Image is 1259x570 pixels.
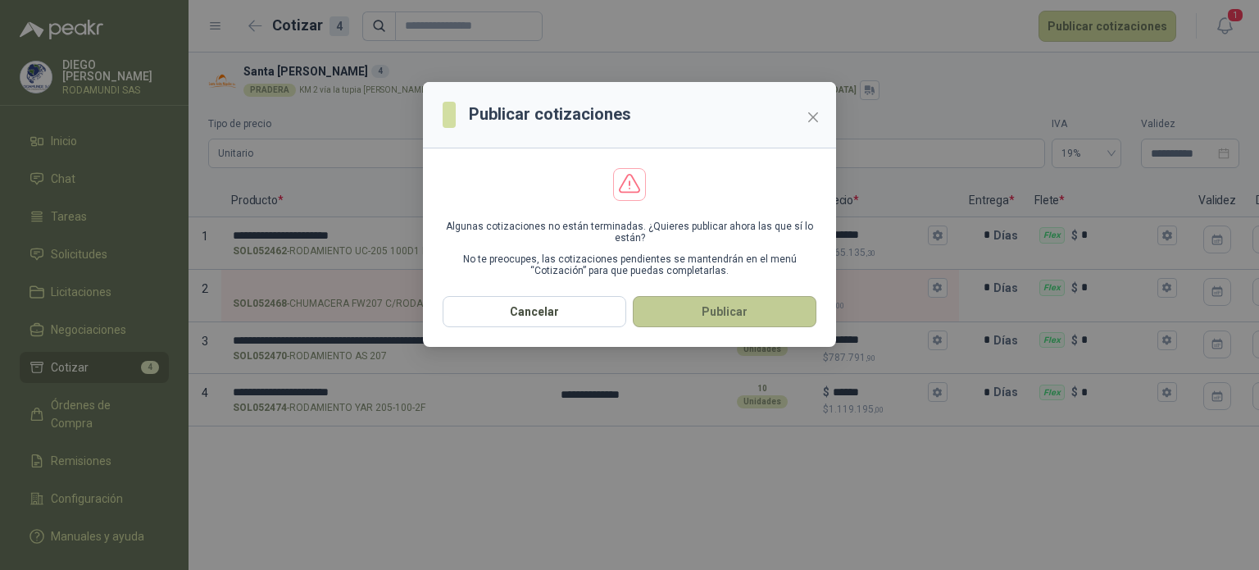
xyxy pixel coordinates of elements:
h3: Publicar cotizaciones [469,102,631,127]
button: Publicar [633,296,816,327]
span: close [807,111,820,124]
button: Close [800,104,826,130]
button: Cancelar [443,296,626,327]
p: Algunas cotizaciones no están terminadas. ¿Quieres publicar ahora las que sí lo están? [443,221,816,244]
p: No te preocupes, las cotizaciones pendientes se mantendrán en el menú “Cotización” para que pueda... [443,253,816,276]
